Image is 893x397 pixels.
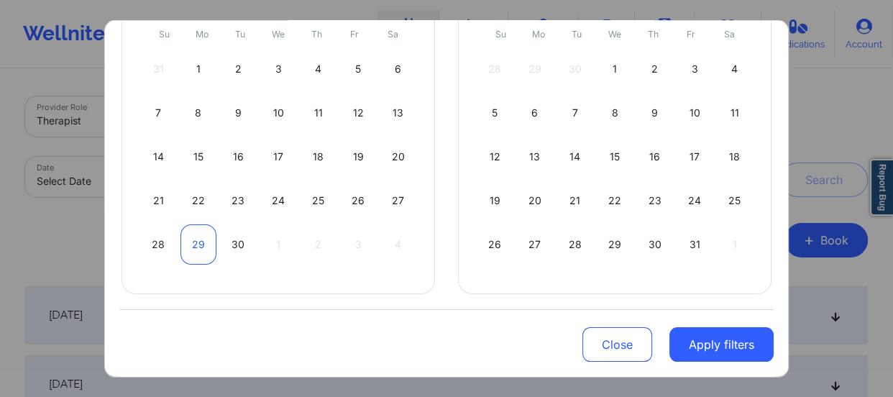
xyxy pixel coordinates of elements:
[260,181,297,221] div: Wed Sep 24 2025
[636,49,673,89] div: Thu Oct 02 2025
[180,137,217,177] div: Mon Sep 15 2025
[220,93,257,133] div: Tue Sep 09 2025
[495,29,506,40] abbr: Sunday
[648,29,659,40] abbr: Thursday
[597,181,633,221] div: Wed Oct 22 2025
[677,181,713,221] div: Fri Oct 24 2025
[220,49,257,89] div: Tue Sep 02 2025
[340,181,377,221] div: Fri Sep 26 2025
[716,181,753,221] div: Sat Oct 25 2025
[300,181,336,221] div: Thu Sep 25 2025
[380,49,416,89] div: Sat Sep 06 2025
[582,327,652,362] button: Close
[220,224,257,265] div: Tue Sep 30 2025
[380,181,416,221] div: Sat Sep 27 2025
[572,29,582,40] abbr: Tuesday
[597,224,633,265] div: Wed Oct 29 2025
[260,93,297,133] div: Wed Sep 10 2025
[716,49,753,89] div: Sat Oct 04 2025
[140,224,177,265] div: Sun Sep 28 2025
[180,224,217,265] div: Mon Sep 29 2025
[677,137,713,177] div: Fri Oct 17 2025
[477,137,513,177] div: Sun Oct 12 2025
[180,49,217,89] div: Mon Sep 01 2025
[140,137,177,177] div: Sun Sep 14 2025
[350,29,359,40] abbr: Friday
[517,137,554,177] div: Mon Oct 13 2025
[677,93,713,133] div: Fri Oct 10 2025
[220,137,257,177] div: Tue Sep 16 2025
[636,181,673,221] div: Thu Oct 23 2025
[477,224,513,265] div: Sun Oct 26 2025
[636,93,673,133] div: Thu Oct 09 2025
[477,181,513,221] div: Sun Oct 19 2025
[608,29,621,40] abbr: Wednesday
[260,137,297,177] div: Wed Sep 17 2025
[636,224,673,265] div: Thu Oct 30 2025
[557,224,593,265] div: Tue Oct 28 2025
[272,29,285,40] abbr: Wednesday
[180,181,217,221] div: Mon Sep 22 2025
[557,137,593,177] div: Tue Oct 14 2025
[597,93,633,133] div: Wed Oct 08 2025
[300,49,336,89] div: Thu Sep 04 2025
[340,93,377,133] div: Fri Sep 12 2025
[380,93,416,133] div: Sat Sep 13 2025
[716,93,753,133] div: Sat Oct 11 2025
[300,137,336,177] div: Thu Sep 18 2025
[380,137,416,177] div: Sat Sep 20 2025
[180,93,217,133] div: Mon Sep 08 2025
[517,224,554,265] div: Mon Oct 27 2025
[557,181,593,221] div: Tue Oct 21 2025
[532,29,545,40] abbr: Monday
[235,29,245,40] abbr: Tuesday
[724,29,735,40] abbr: Saturday
[159,29,170,40] abbr: Sunday
[220,181,257,221] div: Tue Sep 23 2025
[477,93,513,133] div: Sun Oct 05 2025
[340,49,377,89] div: Fri Sep 05 2025
[557,93,593,133] div: Tue Oct 07 2025
[716,137,753,177] div: Sat Oct 18 2025
[687,29,695,40] abbr: Friday
[597,49,633,89] div: Wed Oct 01 2025
[677,49,713,89] div: Fri Oct 03 2025
[517,93,554,133] div: Mon Oct 06 2025
[517,181,554,221] div: Mon Oct 20 2025
[340,137,377,177] div: Fri Sep 19 2025
[388,29,398,40] abbr: Saturday
[636,137,673,177] div: Thu Oct 16 2025
[597,137,633,177] div: Wed Oct 15 2025
[677,224,713,265] div: Fri Oct 31 2025
[311,29,322,40] abbr: Thursday
[140,93,177,133] div: Sun Sep 07 2025
[260,49,297,89] div: Wed Sep 03 2025
[196,29,209,40] abbr: Monday
[140,181,177,221] div: Sun Sep 21 2025
[669,327,774,362] button: Apply filters
[300,93,336,133] div: Thu Sep 11 2025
